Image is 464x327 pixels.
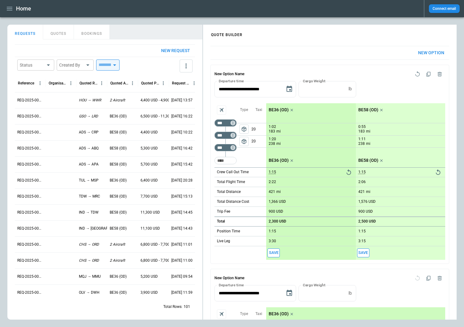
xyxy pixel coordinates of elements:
[17,98,43,103] p: REQ-2025-000252
[171,194,193,199] p: [DATE] 15:13
[110,81,128,85] div: Quoted Aircraft
[269,141,275,146] p: 238
[190,79,198,87] button: Request Created At (UTC-05:00) column menu
[219,78,244,84] label: Departure time
[59,62,84,68] div: Created By
[163,304,182,309] p: Total Rows:
[110,242,125,247] p: 2 Aircraft
[269,311,289,317] p: BE36 (OD)
[269,107,289,112] p: BE36 (OD)
[240,107,248,112] p: Type
[110,210,127,215] p: BE58 (OD)
[241,126,247,132] span: package_2
[110,194,127,199] p: BE58 (OD)
[358,239,366,243] p: 3:15
[276,129,281,134] p: mi
[423,273,434,284] span: Duplicate quote option
[366,141,370,146] p: mi
[171,178,193,183] p: [DATE] 20:28
[429,4,460,13] button: Connect email
[267,248,280,257] button: Save
[140,242,178,247] p: 6,800 USD - 7,700 USD
[241,138,247,145] span: package_2
[140,210,160,215] p: 11,300 USD
[79,274,101,279] p: MQJ → MMU
[79,130,99,135] p: ADS → CRP
[17,274,43,279] p: REQ-2025-000241
[214,273,244,284] h6: New Option Name
[269,190,275,194] p: 421
[180,59,193,72] button: more
[217,179,245,185] p: Total Flight Time
[269,239,276,243] p: 3:30
[217,105,226,115] span: Aircraft selection
[214,132,237,139] div: Too short
[79,290,100,295] p: OLV → DWH
[358,180,366,184] p: 2:06
[434,69,445,80] span: Delete quote option
[110,114,127,119] p: BE36 (OD)
[171,258,193,263] p: [DATE] 11:00
[217,309,226,319] span: Aircraft selection
[17,178,43,183] p: REQ-2025-000247
[171,226,193,231] p: [DATE] 14:43
[79,194,100,199] p: TDW → MRC
[171,114,193,119] p: [DATE] 16:22
[17,162,43,167] p: REQ-2025-000248
[140,178,158,183] p: 6,400 USD
[17,130,43,135] p: REQ-2025-000250
[358,219,376,224] p: 2,500 USD
[358,137,366,141] p: 1:11
[20,62,44,68] div: Status
[79,162,99,167] p: ADS → APA
[366,189,370,194] p: mi
[17,242,43,247] p: REQ-2025-000243
[98,79,106,87] button: Quoted Route column menu
[110,98,125,103] p: 2 Aircraft
[217,170,249,175] p: Crew Call Out Time
[412,69,423,80] span: Reset quote option
[43,25,74,39] button: QUOTES
[214,119,237,127] div: Too short
[423,69,434,80] span: Duplicate quote option
[217,239,230,244] p: Live Leg
[17,194,43,199] p: REQ-2025-000246
[303,282,325,288] label: Cargo Weight
[18,81,34,85] div: Reference
[17,258,43,263] p: REQ-2025-000242
[171,98,193,103] p: [DATE] 13:57
[214,69,244,80] h6: New Option Name
[269,219,286,224] p: 2,300 USD
[269,199,286,204] p: 1,366 USD
[269,180,276,184] p: 2:22
[269,229,276,234] p: 1:15
[204,26,250,40] h4: QUOTE BUILDER
[214,157,237,164] div: Too short
[239,137,249,146] button: left aligned
[283,83,295,95] button: Choose date, selected date is Aug 13, 2025
[110,130,127,135] p: BE58 (OD)
[140,194,158,199] p: 7,700 USD
[110,274,127,279] p: BE36 (OD)
[358,141,365,146] p: 238
[366,129,370,134] p: mi
[348,86,352,92] p: lb
[79,114,98,119] p: GSO → LRD
[159,79,167,87] button: Quoted Price column menu
[79,258,99,263] p: CHS → ORD
[276,141,281,146] p: mi
[17,210,43,215] p: REQ-2025-000245
[269,158,289,163] p: BE36 (OD)
[110,258,125,263] p: 2 Aircraft
[140,146,158,151] p: 5,300 USD
[267,248,280,257] span: Save this aircraft quote and copy details to clipboard
[171,290,193,295] p: [DATE] 11:59
[140,98,178,103] p: 4,400 USD - 4,900 USD
[110,290,127,295] p: BE36 (OD)
[184,304,190,309] p: 101
[358,107,378,112] p: BE58 (OD)
[171,146,193,151] p: [DATE] 16:42
[140,114,180,119] p: 6,500 USD - 11,300 USD
[344,168,353,177] button: Reset
[17,226,43,231] p: REQ-2025-000244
